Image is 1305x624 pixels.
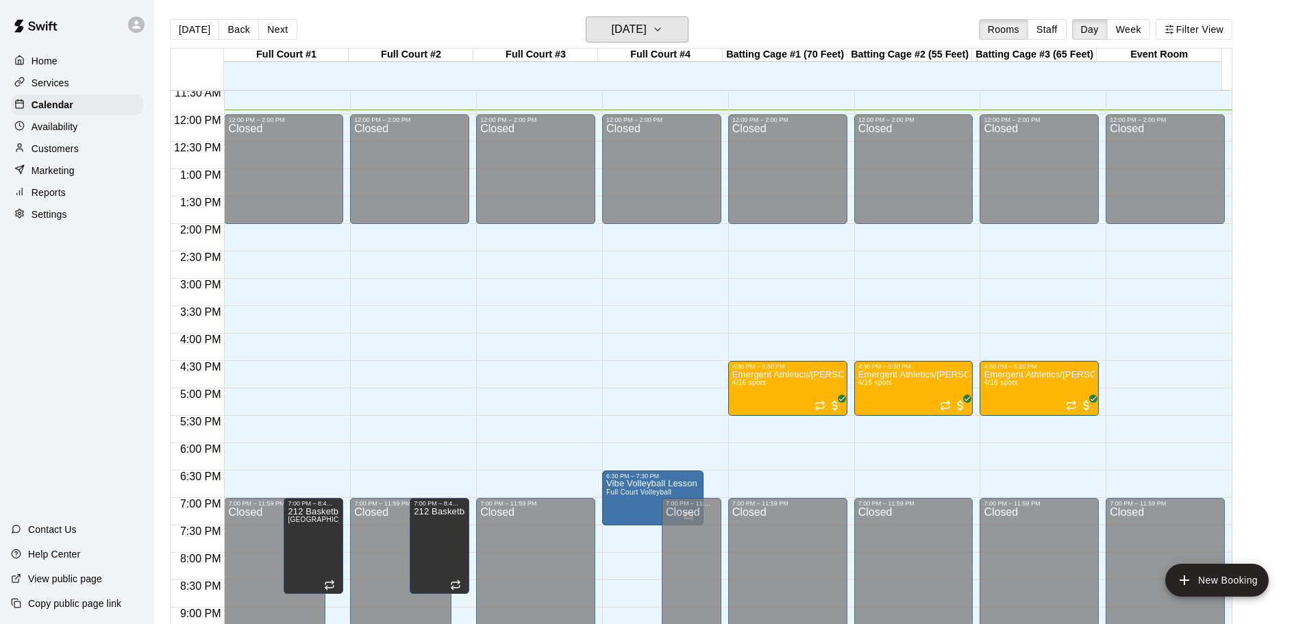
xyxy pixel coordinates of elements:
[728,361,847,416] div: 4:30 PM – 5:30 PM: Emergent Athletics/Jake Dyson Performance Training
[32,142,79,155] p: Customers
[606,473,699,479] div: 6:30 PM – 7:30 PM
[228,500,321,507] div: 7:00 PM – 11:59 PM
[854,361,973,416] div: 4:30 PM – 5:30 PM: Emergent Athletics/Jake Dyson Performance Training
[1165,564,1269,597] button: add
[476,114,595,224] div: 12:00 PM – 2:00 PM: Closed
[473,49,598,62] div: Full Court #3
[480,116,591,123] div: 12:00 PM – 2:00 PM
[979,19,1028,40] button: Rooms
[288,500,339,507] div: 7:00 PM – 8:45 PM
[847,49,972,62] div: Batting Cage #2 (55 Feet)
[28,523,77,536] p: Contact Us
[32,164,75,177] p: Marketing
[414,500,465,507] div: 7:00 PM – 8:45 PM
[1066,400,1077,411] span: Recurring event
[171,87,225,99] span: 11:30 AM
[28,572,102,586] p: View public page
[177,224,225,236] span: 2:00 PM
[177,251,225,263] span: 2:30 PM
[732,123,843,229] div: Closed
[858,123,969,229] div: Closed
[32,76,69,90] p: Services
[854,114,973,224] div: 12:00 PM – 2:00 PM: Closed
[28,597,121,610] p: Copy public page link
[11,95,143,115] a: Calendar
[666,500,717,507] div: 7:00 PM – 11:59 PM
[177,553,225,564] span: 8:00 PM
[32,120,78,134] p: Availability
[954,399,967,412] span: All customers have paid
[858,363,969,370] div: 4:30 PM – 5:30 PM
[324,579,335,590] span: Recurring event
[354,116,465,123] div: 12:00 PM – 2:00 PM
[732,500,843,507] div: 7:00 PM – 11:59 PM
[177,306,225,318] span: 3:30 PM
[177,608,225,619] span: 9:00 PM
[1110,116,1221,123] div: 12:00 PM – 2:00 PM
[602,114,721,224] div: 12:00 PM – 2:00 PM: Closed
[354,500,447,507] div: 7:00 PM – 11:59 PM
[228,116,339,123] div: 12:00 PM – 2:00 PM
[28,547,80,561] p: Help Center
[1156,19,1232,40] button: Filter View
[606,488,671,496] span: Full Court Volleyball
[480,500,591,507] div: 7:00 PM – 11:59 PM
[171,142,224,153] span: 12:30 PM
[288,516,390,523] span: [GEOGRAPHIC_DATA] #2 East
[177,197,225,208] span: 1:30 PM
[612,20,647,39] h6: [DATE]
[732,116,843,123] div: 12:00 PM – 2:00 PM
[284,498,343,594] div: 7:00 PM – 8:45 PM: 212 Basketball
[177,388,225,400] span: 5:00 PM
[606,123,717,229] div: Closed
[177,498,225,510] span: 7:00 PM
[732,379,766,386] span: 4/16 spots filled
[177,416,225,427] span: 5:30 PM
[723,49,847,62] div: Batting Cage #1 (70 Feet)
[1028,19,1067,40] button: Staff
[224,114,343,224] div: 12:00 PM – 2:00 PM: Closed
[984,116,1095,123] div: 12:00 PM – 2:00 PM
[11,51,143,71] a: Home
[980,114,1099,224] div: 12:00 PM – 2:00 PM: Closed
[586,16,688,42] button: [DATE]
[728,114,847,224] div: 12:00 PM – 2:00 PM: Closed
[177,169,225,181] span: 1:00 PM
[11,73,143,93] a: Services
[1080,399,1093,412] span: All customers have paid
[219,19,259,40] button: Back
[177,279,225,290] span: 3:00 PM
[984,123,1095,229] div: Closed
[170,19,219,40] button: [DATE]
[972,49,1097,62] div: Batting Cage #3 (65 Feet)
[171,114,224,126] span: 12:00 PM
[11,116,143,137] a: Availability
[1107,19,1150,40] button: Week
[858,500,969,507] div: 7:00 PM – 11:59 PM
[228,123,339,229] div: Closed
[815,400,825,411] span: Recurring event
[32,54,58,68] p: Home
[984,363,1095,370] div: 4:30 PM – 5:30 PM
[1072,19,1108,40] button: Day
[1097,49,1221,62] div: Event Room
[980,361,1099,416] div: 4:30 PM – 5:30 PM: Emergent Athletics/Jake Dyson Performance Training
[32,186,66,199] p: Reports
[11,138,143,159] a: Customers
[480,123,591,229] div: Closed
[258,19,297,40] button: Next
[11,204,143,225] a: Settings
[32,98,73,112] p: Calendar
[177,471,225,482] span: 6:30 PM
[598,49,723,62] div: Full Court #4
[177,334,225,345] span: 4:00 PM
[858,379,892,386] span: 4/16 spots filled
[1106,114,1225,224] div: 12:00 PM – 2:00 PM: Closed
[606,116,717,123] div: 12:00 PM – 2:00 PM
[177,525,225,537] span: 7:30 PM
